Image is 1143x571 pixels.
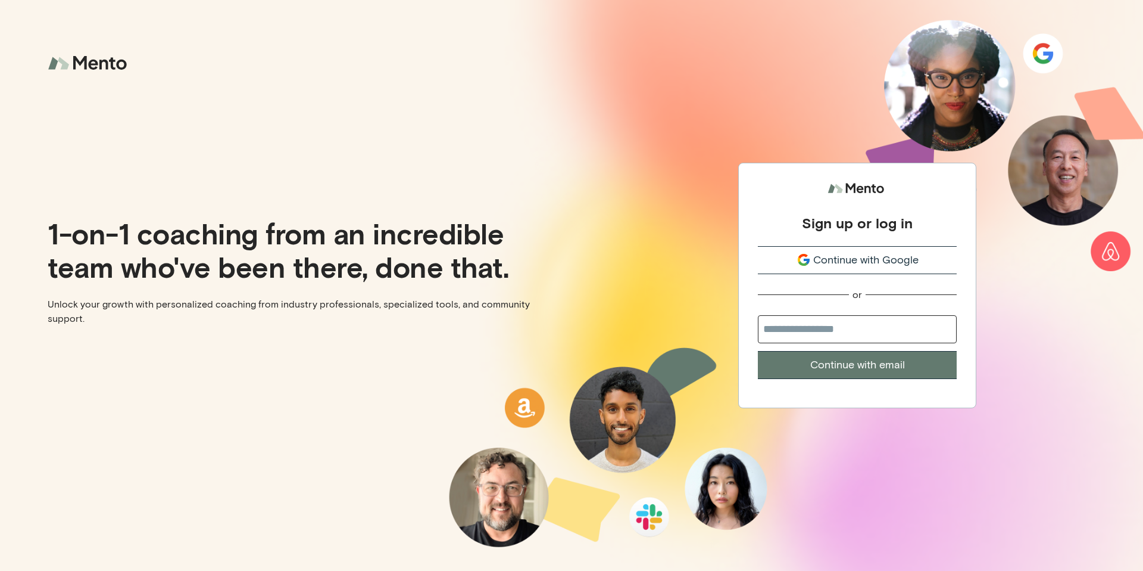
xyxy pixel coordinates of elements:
img: logo.svg [827,178,887,200]
img: logo [48,48,131,79]
button: Continue with email [758,351,957,379]
div: Sign up or log in [802,214,913,232]
button: Continue with Google [758,246,957,274]
span: Continue with Google [813,252,919,268]
div: or [852,288,862,301]
p: Unlock your growth with personalized coaching from industry professionals, specialized tools, and... [48,297,562,326]
p: 1-on-1 coaching from an incredible team who've been there, done that. [48,216,562,283]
